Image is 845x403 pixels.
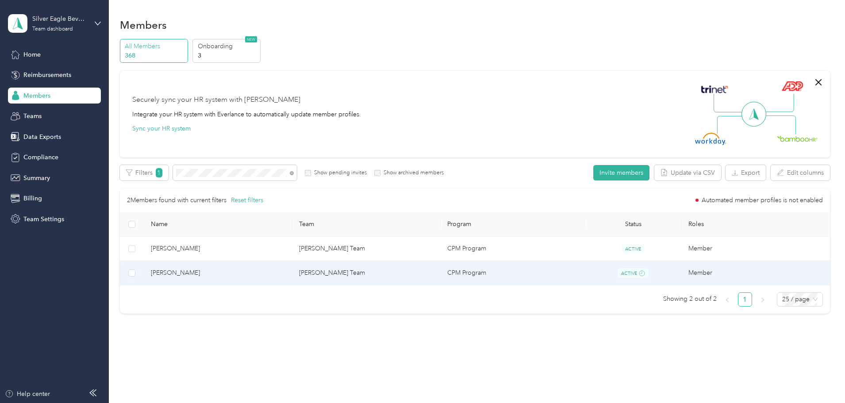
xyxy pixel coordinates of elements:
[738,292,752,307] li: 1
[714,94,745,113] img: Line Left Up
[440,212,585,237] th: Program
[125,51,185,60] p: 368
[120,165,169,180] button: Filters1
[777,135,818,142] img: BambooHR
[144,261,292,286] td: Beatriz Cano-Briones
[720,292,734,307] button: left
[32,27,73,32] div: Team dashboard
[156,168,162,177] span: 1
[151,244,285,253] span: [PERSON_NAME]
[622,244,644,253] span: ACTIVE
[292,212,440,237] th: Team
[765,115,796,134] img: Line Right Down
[5,389,50,399] button: Help center
[23,91,50,100] span: Members
[702,197,823,203] span: Automated member profiles is not enabled
[771,165,830,180] button: Edit columns
[720,292,734,307] li: Previous Page
[380,169,444,177] label: Show archived members
[23,111,42,121] span: Teams
[132,95,300,105] div: Securely sync your HR system with [PERSON_NAME]
[23,50,41,59] span: Home
[654,165,721,180] button: Update via CSV
[738,293,752,306] a: 1
[231,196,263,205] button: Reset filters
[292,261,440,286] td: RJ Hemberger's Team
[695,133,726,145] img: Workday
[132,110,361,119] div: Integrate your HR system with Everlance to automatically update member profiles.
[23,215,64,224] span: Team Settings
[681,261,830,286] td: Member
[23,70,71,80] span: Reimbursements
[23,173,50,183] span: Summary
[777,292,823,307] div: Page Size
[292,237,440,261] td: Victor Meza Team
[781,81,803,91] img: ADP
[120,20,167,30] h1: Members
[151,220,285,228] span: Name
[151,268,285,278] span: [PERSON_NAME]
[618,269,648,278] span: ACTIVE
[144,237,292,261] td: Dan Torrescano
[23,153,58,162] span: Compliance
[132,124,191,133] button: Sync your HR system
[681,237,830,261] td: Member
[127,196,227,205] p: 2 Members found with current filters
[756,292,770,307] button: right
[760,297,765,303] span: right
[198,51,258,60] p: 3
[699,83,730,96] img: Trinet
[593,165,649,180] button: Invite members
[782,293,818,306] span: 25 / page
[144,212,292,237] th: Name
[726,165,766,180] button: Export
[198,42,258,51] p: Onboarding
[585,212,681,237] th: Status
[756,292,770,307] li: Next Page
[23,194,42,203] span: Billing
[245,36,257,42] span: NEW
[125,42,185,51] p: All Members
[440,261,585,286] td: CPM Program
[763,94,794,112] img: Line Right Up
[663,292,717,306] span: Showing 2 out of 2
[32,14,88,23] div: Silver Eagle Beverages
[311,169,367,177] label: Show pending invites
[795,353,845,403] iframe: Everlance-gr Chat Button Frame
[440,237,585,261] td: CPM Program
[681,212,830,237] th: Roles
[725,297,730,303] span: left
[23,132,61,142] span: Data Exports
[717,115,748,134] img: Line Left Down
